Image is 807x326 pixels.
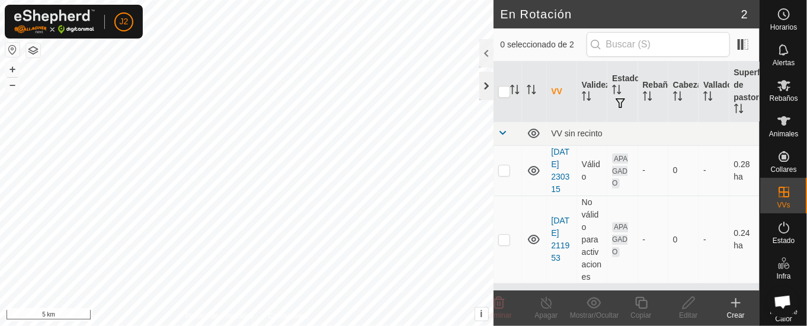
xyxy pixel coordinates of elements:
span: Estado [773,237,795,244]
span: APAGADO [612,154,627,188]
button: + [5,62,20,76]
div: Editar [665,310,712,321]
input: Buscar (S) [587,32,730,57]
span: Horarios [770,24,797,31]
button: Restablecer Mapa [5,43,20,57]
div: Chat abierto [767,286,799,318]
span: Mapa de Calor [763,308,804,322]
th: Cabezas [668,62,699,122]
span: Rebaños [769,95,798,102]
a: Política de Privacidad [185,311,254,321]
span: Collares [770,166,796,173]
div: - [643,234,664,246]
td: - [699,196,729,283]
button: – [5,78,20,92]
a: Contáctenos [268,311,308,321]
span: Eliminar [486,311,511,319]
img: Logo Gallagher [14,9,95,34]
p-sorticon: Activar para ordenar [673,93,683,103]
p-sorticon: Activar para ordenar [703,93,713,103]
h2: En Rotación [501,7,741,21]
span: 0 seleccionado de 2 [501,39,587,51]
button: Capas del Mapa [26,43,40,57]
p-sorticon: Activar para ordenar [510,87,520,96]
p-sorticon: Activar para ordenar [612,87,622,96]
td: No válido para activaciones [577,196,607,283]
td: 0.24 ha [729,196,760,283]
th: VV [547,62,577,122]
span: J2 [120,15,129,28]
td: 0 [668,196,699,283]
th: Estado [607,62,638,122]
p-sorticon: Activar para ordenar [734,106,744,115]
span: i [480,309,482,319]
span: Infra [776,273,790,280]
td: - [699,145,729,196]
th: Vallado [699,62,729,122]
div: VV sin recinto [552,129,755,138]
th: Validez [577,62,607,122]
th: Rebaño [638,62,668,122]
div: Copiar [617,310,665,321]
td: 0.28 ha [729,145,760,196]
div: - [643,164,664,177]
span: Alertas [773,59,795,66]
span: APAGADO [612,222,627,257]
div: Mostrar/Ocultar [570,310,617,321]
a: [DATE] 230315 [552,147,570,194]
td: 0 [668,145,699,196]
button: i [475,308,488,321]
span: VVs [777,202,790,209]
div: Apagar [523,310,570,321]
p-sorticon: Activar para ordenar [643,93,652,103]
span: Animales [769,130,798,138]
div: Crear [712,310,760,321]
span: 2 [741,5,748,23]
p-sorticon: Activar para ordenar [582,93,591,103]
p-sorticon: Activar para ordenar [527,87,536,96]
th: Superficie de pastoreo [729,62,760,122]
td: Válido [577,145,607,196]
a: [DATE] 211953 [552,216,570,263]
